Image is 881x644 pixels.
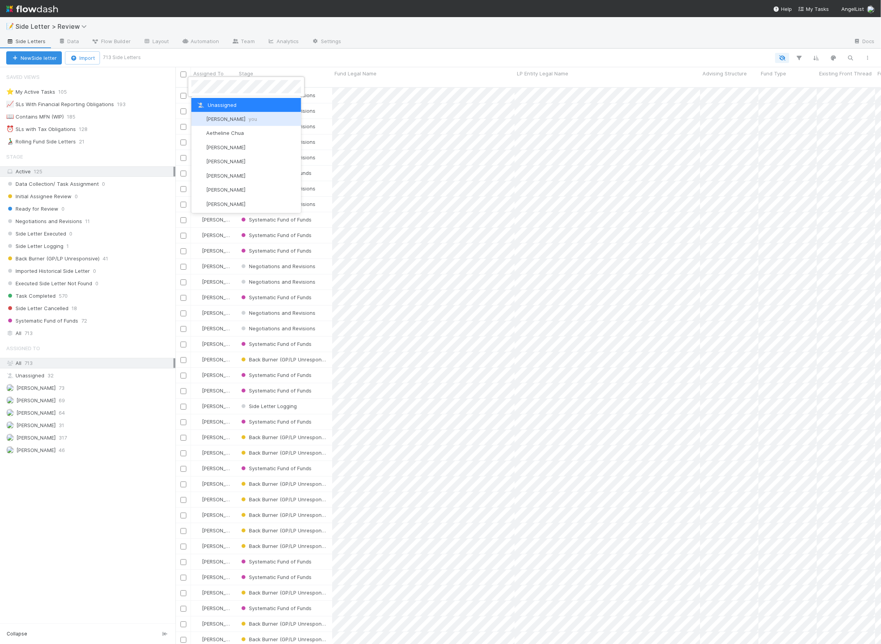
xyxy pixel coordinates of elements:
img: avatar_12dd09bb-393f-4edb-90ff-b12147216d3f.png [196,186,204,194]
img: avatar_d6b50140-ca82-482e-b0bf-854821fc5d82.png [196,200,204,208]
img: avatar_a2647de5-9415-4215-9880-ea643ac47f2f.png [196,158,204,166]
span: [PERSON_NAME] [206,187,245,193]
img: avatar_628a5c20-041b-43d3-a441-1958b262852b.png [196,172,204,180]
img: avatar_103f69d0-f655-4f4f-bc28-f3abe7034599.png [196,129,204,137]
span: [PERSON_NAME] [206,201,245,207]
span: [PERSON_NAME] [206,158,245,164]
span: you [249,116,257,122]
span: [PERSON_NAME] [206,144,245,150]
span: [PERSON_NAME] [206,173,245,179]
span: Unassigned [196,102,236,108]
span: [PERSON_NAME] [206,116,257,122]
img: avatar_df83acd9-d480-4d6e-a150-67f005a3ea0d.png [196,143,204,151]
span: Aetheline Chua [206,130,244,136]
img: avatar_6177bb6d-328c-44fd-b6eb-4ffceaabafa4.png [196,115,204,123]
